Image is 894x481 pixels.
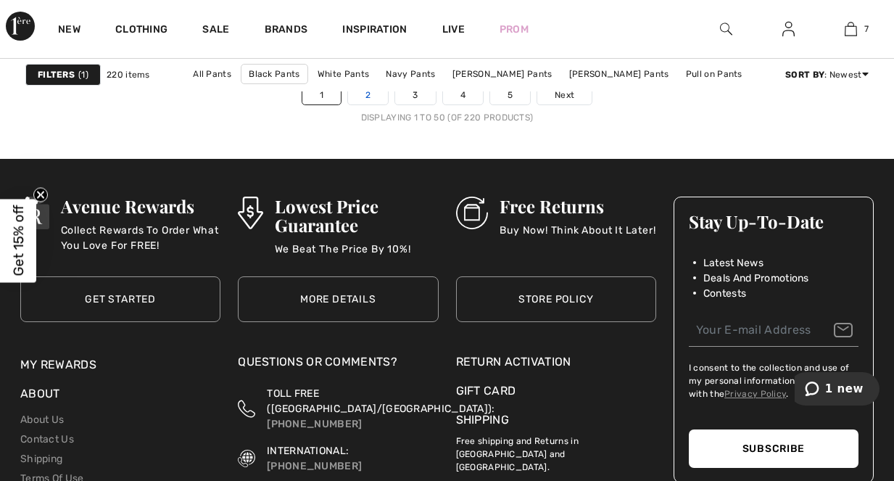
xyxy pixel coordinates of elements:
a: Contact Us [20,433,74,445]
a: [PHONE_NUMBER] [267,460,362,472]
a: 5 [490,86,530,104]
a: 1 [302,86,341,104]
img: Lowest Price Guarantee [238,197,262,229]
a: My Rewards [20,358,96,371]
a: White Pants [310,65,376,83]
a: Pull on Pants [679,65,750,83]
a: Clothing [115,23,167,38]
h3: Stay Up-To-Date [689,212,858,231]
a: Shipping [20,453,62,465]
span: 220 items [107,68,150,81]
div: Displaying 1 to 50 (of 220 products) [25,111,869,124]
a: Get Started [20,276,220,322]
a: Brands [265,23,308,38]
h3: Free Returns [500,197,655,215]
span: 7 [864,22,869,36]
a: All Pants [186,65,239,83]
a: More Details [238,276,438,322]
a: [PHONE_NUMBER] [267,418,362,430]
a: Privacy Policy [724,389,786,399]
a: Gift Card [456,382,656,400]
h3: Lowest Price Guarantee [275,197,439,234]
a: About Us [20,414,64,426]
a: Sign In [771,20,806,38]
span: TOLL FREE ([GEOGRAPHIC_DATA]/[GEOGRAPHIC_DATA]): [267,387,494,415]
span: INTERNATIONAL: [267,445,349,457]
img: Free Returns [456,197,489,229]
a: Next [537,86,592,104]
img: International [238,443,255,474]
span: 1 [78,68,88,81]
strong: Filters [38,68,75,81]
span: Get 15% off [10,205,27,276]
img: Avenue Rewards [20,197,49,229]
a: Black Pants [241,64,307,84]
a: [PERSON_NAME] Pants [445,65,560,83]
a: Return Activation [456,353,656,371]
a: New [58,23,80,38]
p: Buy Now! Think About It Later! [500,223,655,252]
a: [PERSON_NAME] Pants [562,65,676,83]
span: Contests [703,286,746,301]
a: Shipping [456,413,509,427]
span: Deals And Promotions [703,271,809,286]
p: Free shipping and Returns in [GEOGRAPHIC_DATA] and [GEOGRAPHIC_DATA]. [456,429,656,474]
strong: Sort By [785,70,824,80]
nav: Page navigation [25,85,869,124]
a: Store Policy [456,276,656,322]
img: My Bag [845,20,857,38]
label: I consent to the collection and use of my personal information in compliance with the . [689,361,858,400]
div: : Newest [785,68,869,81]
a: Navy Pants [378,65,442,83]
input: Your E-mail Address [689,314,858,347]
button: Subscribe [689,429,858,468]
img: My Info [782,20,795,38]
p: Collect Rewards To Order What You Love For FREE! [61,223,221,252]
a: 7 [821,20,882,38]
span: Next [555,89,574,102]
h3: Avenue Rewards [61,197,221,215]
img: Toll Free (Canada/US) [238,386,255,432]
a: 3 [395,86,435,104]
span: Latest News [703,255,763,271]
a: 4 [443,86,483,104]
img: search the website [720,20,732,38]
a: Sale [202,23,229,38]
a: 2 [348,86,388,104]
span: Inspiration [342,23,407,38]
a: Prom [500,22,529,37]
button: Close teaser [33,187,48,202]
a: Live [442,22,465,37]
div: Questions or Comments? [238,353,438,378]
div: About [20,385,220,410]
a: Straight Leg [406,84,474,103]
p: We Beat The Price By 10%! [275,242,439,271]
iframe: Opens a widget where you can chat to one of our agents [795,372,879,408]
img: 1ère Avenue [6,12,35,41]
a: Wide Leg [476,84,529,103]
